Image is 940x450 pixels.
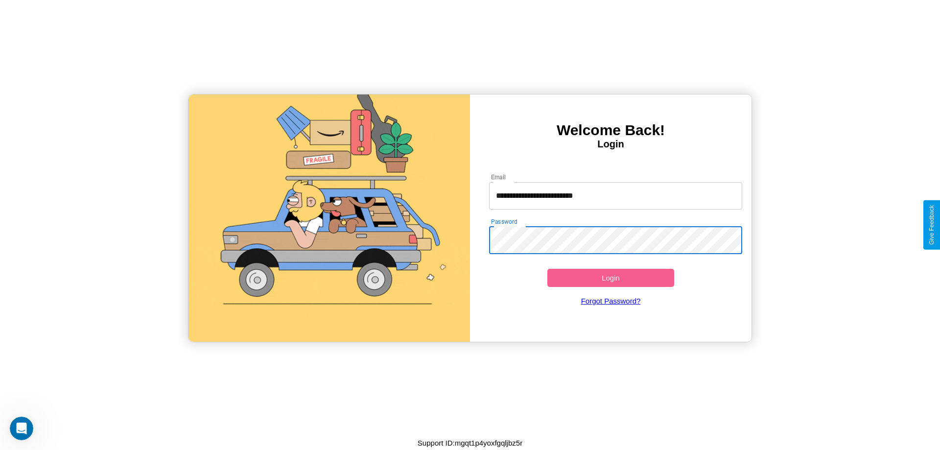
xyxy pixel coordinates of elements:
a: Forgot Password? [484,287,738,315]
img: gif [188,95,470,342]
button: Login [547,269,674,287]
h3: Welcome Back! [470,122,752,139]
div: Give Feedback [928,205,935,245]
h4: Login [470,139,752,150]
iframe: Intercom live chat [10,417,33,440]
p: Support ID: mgqt1p4yoxfgqljbz5r [418,436,522,450]
label: Email [491,173,506,181]
label: Password [491,217,517,226]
